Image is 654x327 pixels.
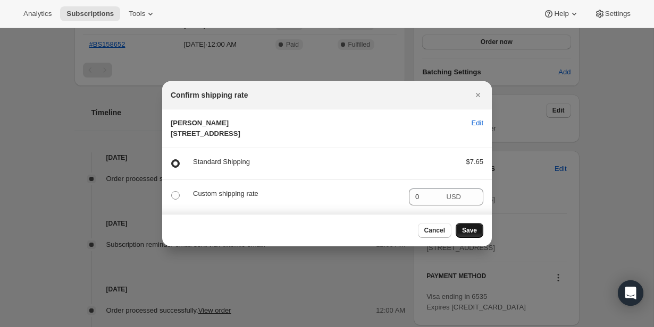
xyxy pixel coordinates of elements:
[66,10,114,18] span: Subscriptions
[618,280,643,306] div: Open Intercom Messenger
[588,6,637,21] button: Settings
[23,10,52,18] span: Analytics
[554,10,568,18] span: Help
[193,188,400,199] p: Custom shipping rate
[465,115,490,132] button: Edit
[537,6,585,21] button: Help
[418,223,451,238] button: Cancel
[171,119,240,137] span: [PERSON_NAME] [STREET_ADDRESS]
[471,88,485,102] button: Close
[456,223,483,238] button: Save
[424,226,445,235] span: Cancel
[605,10,631,18] span: Settings
[193,157,449,167] p: Standard Shipping
[17,6,58,21] button: Analytics
[472,118,483,128] span: Edit
[447,193,461,201] span: USD
[122,6,162,21] button: Tools
[466,158,483,166] span: $7.65
[129,10,145,18] span: Tools
[462,226,477,235] span: Save
[60,6,120,21] button: Subscriptions
[171,90,248,100] h2: Confirm shipping rate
